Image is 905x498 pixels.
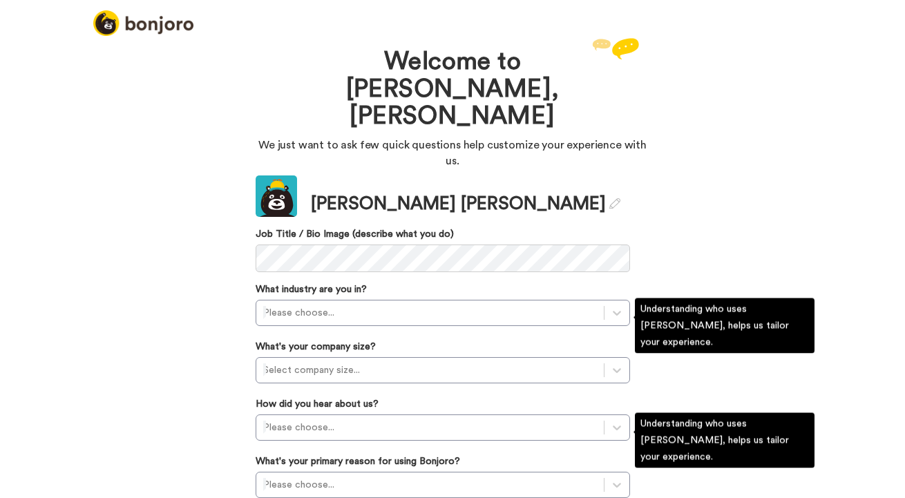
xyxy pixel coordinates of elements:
img: reply.svg [592,38,639,59]
div: Understanding who uses [PERSON_NAME], helps us tailor your experience. [635,413,814,468]
label: Job Title / Bio Image (describe what you do) [256,227,630,241]
label: What's your company size? [256,340,376,354]
img: logo_full.png [93,10,193,36]
label: What industry are you in? [256,282,367,296]
label: How did you hear about us? [256,397,379,411]
label: What's your primary reason for using Bonjoro? [256,454,460,468]
p: We just want to ask few quick questions help customize your experience with us. [256,137,649,169]
div: Understanding who uses [PERSON_NAME], helps us tailor your experience. [635,298,814,354]
h1: Welcome to [PERSON_NAME], [PERSON_NAME] [297,48,608,131]
div: [PERSON_NAME] [PERSON_NAME] [311,191,620,217]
